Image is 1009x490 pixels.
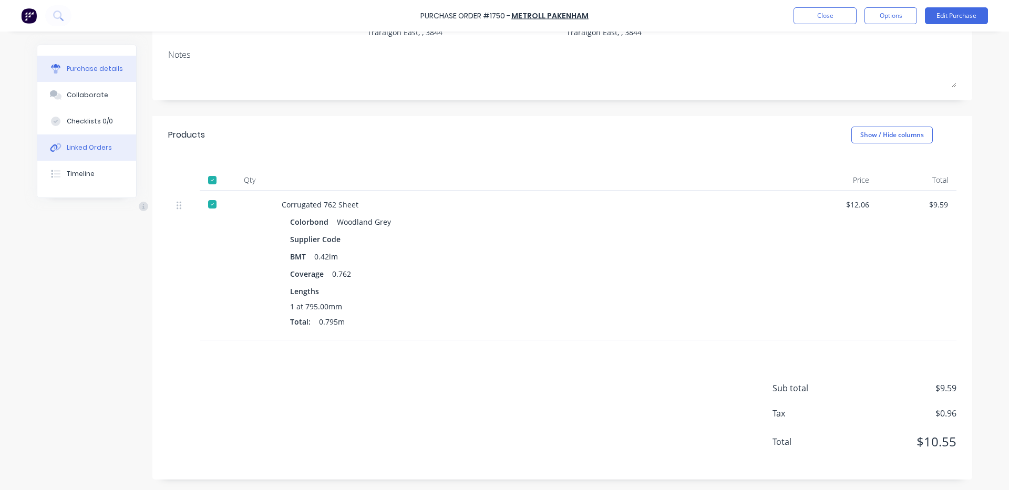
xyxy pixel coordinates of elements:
div: Traralgon East, , 3844 [367,27,442,38]
div: 0.762 [332,266,351,282]
button: Checklists 0/0 [37,108,136,134]
span: Lengths [290,286,319,297]
a: METROLL PAKENHAM [511,11,589,21]
div: 0.42lm [314,249,338,264]
div: Products [168,129,205,141]
div: Corrugated 762 Sheet [282,199,790,210]
div: Coverage [290,266,332,282]
div: $12.06 [807,199,869,210]
div: Woodland Grey [337,214,391,230]
div: Traralgon East, , 3844 [567,27,642,38]
div: Purchase details [67,64,123,74]
button: Options [864,7,917,24]
span: $9.59 [851,382,956,394]
div: Qty [226,170,273,191]
div: Purchase Order #1750 - [420,11,510,22]
button: Show / Hide columns [851,127,933,143]
button: Close [794,7,857,24]
div: Timeline [67,169,95,179]
div: Checklists 0/0 [67,117,113,126]
span: Total: [290,316,311,327]
img: Factory [21,8,37,24]
span: $0.96 [851,407,956,420]
span: Total [773,435,851,448]
div: $9.59 [886,199,948,210]
span: 0.795m [319,316,345,327]
div: Colorbond [290,214,333,230]
div: Price [799,170,878,191]
button: Purchase details [37,56,136,82]
span: Sub total [773,382,851,394]
button: Collaborate [37,82,136,108]
div: Total [878,170,956,191]
button: Timeline [37,161,136,187]
div: Linked Orders [67,143,112,152]
span: $10.55 [851,432,956,451]
span: 1 at 795.00mm [290,301,342,312]
button: Linked Orders [37,134,136,161]
button: Edit Purchase [925,7,988,24]
div: Collaborate [67,90,108,100]
span: Tax [773,407,851,420]
div: BMT [290,249,314,264]
div: Supplier Code [290,232,349,247]
div: Notes [168,48,956,61]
